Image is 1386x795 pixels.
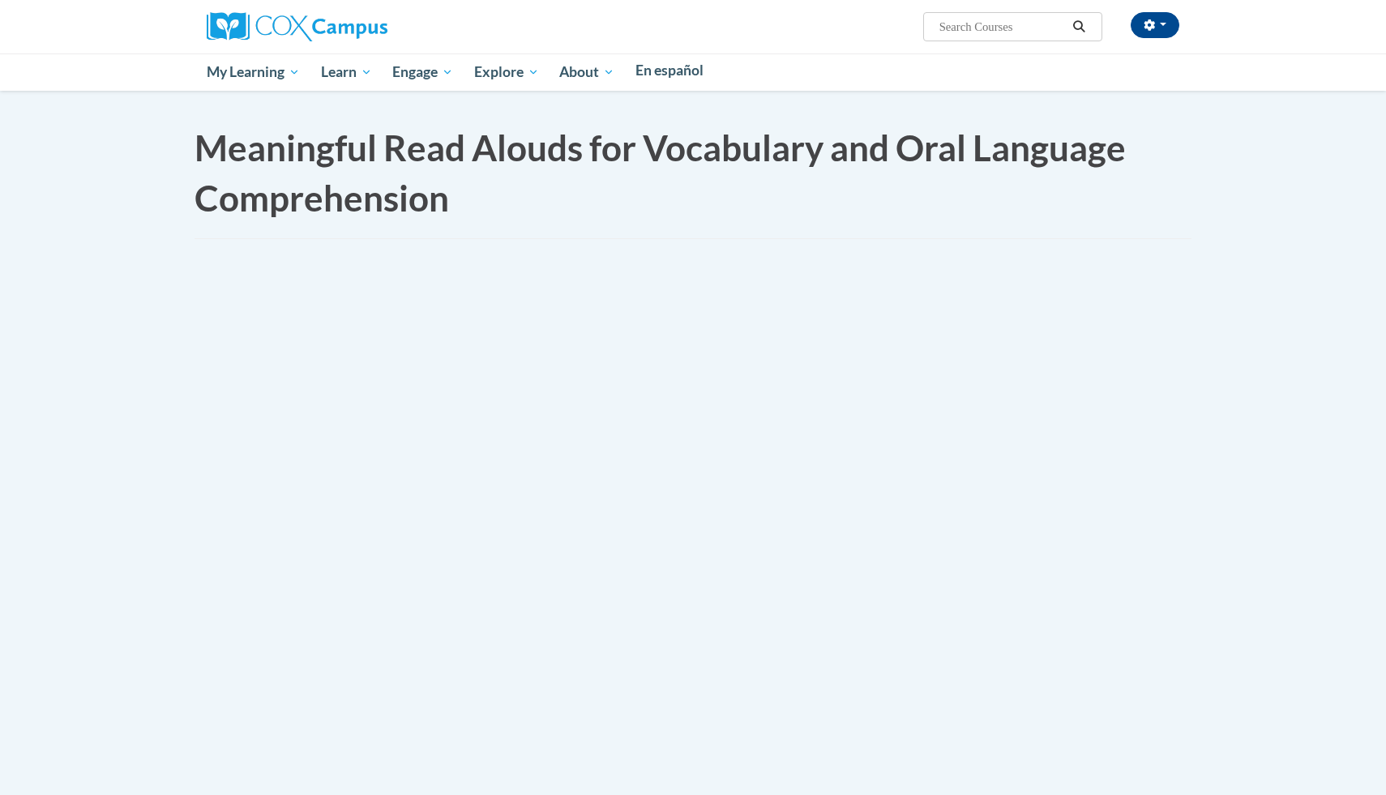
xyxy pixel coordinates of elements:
[196,53,310,91] a: My Learning
[392,62,453,82] span: Engage
[182,53,1204,91] div: Main menu
[625,53,714,88] a: En español
[550,53,626,91] a: About
[938,17,1067,36] input: Search Courses
[635,62,704,79] span: En español
[321,62,372,82] span: Learn
[195,126,1126,219] span: Meaningful Read Alouds for Vocabulary and Oral Language Comprehension
[559,62,614,82] span: About
[207,19,387,32] a: Cox Campus
[1131,12,1179,38] button: Account Settings
[207,12,387,41] img: Cox Campus
[310,53,383,91] a: Learn
[1067,17,1092,36] button: Search
[474,62,539,82] span: Explore
[207,62,300,82] span: My Learning
[464,53,550,91] a: Explore
[382,53,464,91] a: Engage
[1072,21,1087,33] i: 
